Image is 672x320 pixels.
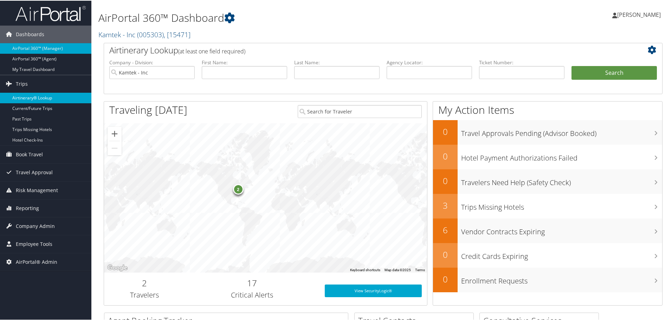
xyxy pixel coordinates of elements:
h3: Travelers [109,289,180,299]
h3: Critical Alerts [190,289,314,299]
a: 0Travel Approvals Pending (Advisor Booked) [433,119,662,144]
h2: 6 [433,223,458,235]
a: 0Enrollment Requests [433,267,662,292]
h3: Travelers Need Help (Safety Check) [461,174,662,187]
input: Search for Traveler [298,104,422,117]
label: Last Name: [294,58,380,65]
h3: Hotel Payment Authorizations Failed [461,149,662,162]
label: Company - Division: [109,58,195,65]
h2: 3 [433,199,458,211]
h2: 17 [190,276,314,288]
a: [PERSON_NAME] [612,4,668,25]
h3: Vendor Contracts Expiring [461,223,662,236]
h1: AirPortal 360™ Dashboard [98,10,478,25]
span: AirPortal® Admin [16,253,57,270]
h2: 2 [109,276,180,288]
div: 2 [233,183,243,194]
span: Book Travel [16,145,43,163]
span: [PERSON_NAME] [617,10,661,18]
h2: Airtinerary Lookup [109,44,610,55]
h2: 0 [433,248,458,260]
h2: 0 [433,125,458,137]
h1: My Action Items [433,102,662,117]
h1: Traveling [DATE] [109,102,187,117]
span: Travel Approval [16,163,53,181]
h3: Enrollment Requests [461,272,662,285]
span: ( 005303 ) [137,29,164,39]
button: Zoom out [108,141,122,155]
img: airportal-logo.png [15,5,86,21]
a: 0Credit Cards Expiring [433,242,662,267]
button: Zoom in [108,126,122,140]
a: 0Hotel Payment Authorizations Failed [433,144,662,169]
h2: 0 [433,174,458,186]
span: , [ 15471 ] [164,29,190,39]
label: Ticket Number: [479,58,564,65]
h2: 0 [433,150,458,162]
a: Open this area in Google Maps (opens a new window) [106,263,129,272]
span: Employee Tools [16,235,52,252]
span: Trips [16,74,28,92]
a: Terms (opens in new tab) [415,267,425,271]
h3: Travel Approvals Pending (Advisor Booked) [461,124,662,138]
span: (at least one field required) [178,47,245,54]
a: View SecurityLogic® [325,284,422,296]
h3: Trips Missing Hotels [461,198,662,211]
img: Google [106,263,129,272]
span: Map data ©2025 [385,267,411,271]
h2: 0 [433,273,458,285]
span: Risk Management [16,181,58,198]
a: Kamtek - Inc [98,29,190,39]
span: Dashboards [16,25,44,43]
a: 3Trips Missing Hotels [433,193,662,218]
a: 0Travelers Need Help (Safety Check) [433,169,662,193]
label: First Name: [202,58,287,65]
h3: Credit Cards Expiring [461,247,662,261]
button: Search [571,65,657,79]
label: Agency Locator: [387,58,472,65]
button: Keyboard shortcuts [350,267,380,272]
span: Reporting [16,199,39,216]
a: 6Vendor Contracts Expiring [433,218,662,242]
span: Company Admin [16,217,55,234]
